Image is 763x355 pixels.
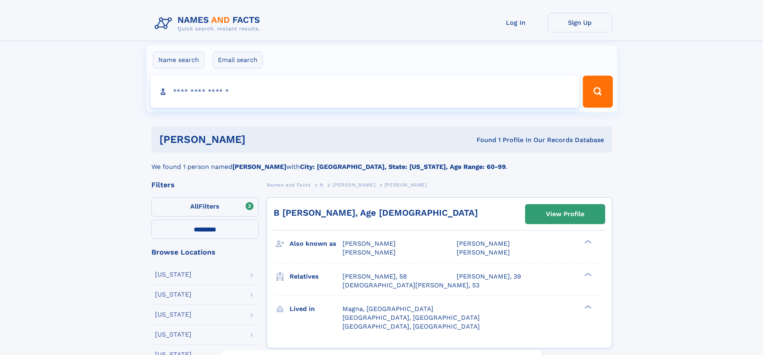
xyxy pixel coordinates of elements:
[342,249,396,256] span: [PERSON_NAME]
[342,314,480,321] span: [GEOGRAPHIC_DATA], [GEOGRAPHIC_DATA]
[155,291,191,298] div: [US_STATE]
[274,208,478,218] a: B [PERSON_NAME], Age [DEMOGRAPHIC_DATA]
[151,249,259,256] div: Browse Locations
[342,240,396,247] span: [PERSON_NAME]
[582,272,592,277] div: ❯
[342,272,407,281] a: [PERSON_NAME], 58
[300,163,506,170] b: City: [GEOGRAPHIC_DATA], State: [US_STATE], Age Range: 60-99
[151,152,612,172] div: We found 1 person named with .
[151,197,259,217] label: Filters
[484,13,548,32] a: Log In
[546,205,584,223] div: View Profile
[190,203,199,210] span: All
[290,302,342,316] h3: Lived in
[153,52,204,68] label: Name search
[320,182,324,188] span: N
[582,304,592,309] div: ❯
[290,237,342,251] h3: Also known as
[151,13,267,34] img: Logo Names and Facts
[290,270,342,283] h3: Relatives
[457,240,510,247] span: [PERSON_NAME]
[267,180,311,190] a: Names and Facts
[342,323,480,330] span: [GEOGRAPHIC_DATA], [GEOGRAPHIC_DATA]
[457,249,510,256] span: [PERSON_NAME]
[232,163,286,170] b: [PERSON_NAME]
[213,52,263,68] label: Email search
[159,134,361,144] h1: [PERSON_NAME]
[342,281,479,290] a: [DEMOGRAPHIC_DATA][PERSON_NAME], 53
[151,181,259,189] div: Filters
[342,305,433,313] span: Magna, [GEOGRAPHIC_DATA]
[332,182,375,188] span: [PERSON_NAME]
[151,76,580,108] input: search input
[525,205,605,224] a: View Profile
[320,180,324,190] a: N
[361,136,604,144] div: Found 1 Profile In Our Records Database
[548,13,612,32] a: Sign Up
[155,331,191,338] div: [US_STATE]
[583,76,612,108] button: Search Button
[582,239,592,245] div: ❯
[155,311,191,318] div: [US_STATE]
[385,182,427,188] span: [PERSON_NAME]
[457,272,521,281] a: [PERSON_NAME], 39
[332,180,375,190] a: [PERSON_NAME]
[155,271,191,278] div: [US_STATE]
